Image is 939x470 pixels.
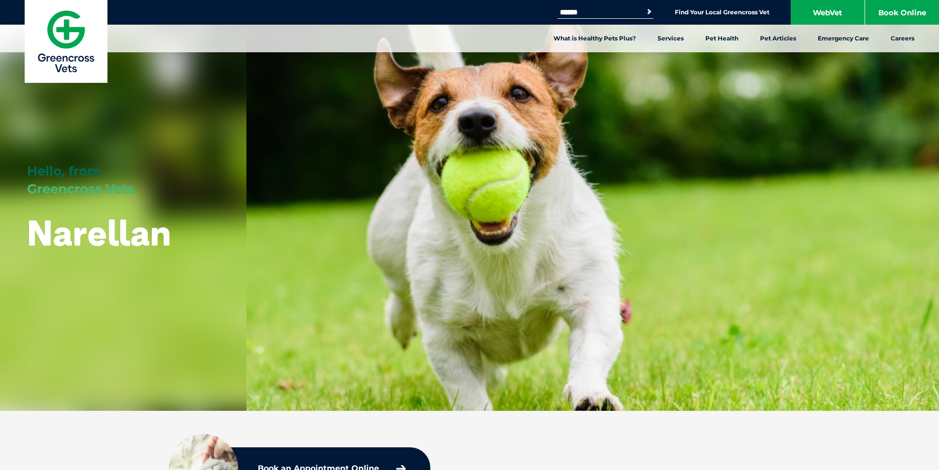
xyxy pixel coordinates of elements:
a: Services [647,25,695,52]
button: Search [644,7,654,17]
a: Pet Articles [749,25,807,52]
a: Pet Health [695,25,749,52]
span: Hello, from [27,163,101,179]
a: Emergency Care [807,25,880,52]
a: Careers [880,25,925,52]
h1: Narellan [27,213,171,252]
span: Greencross Vets [27,181,135,197]
a: Find Your Local Greencross Vet [675,8,769,16]
a: What is Healthy Pets Plus? [543,25,647,52]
